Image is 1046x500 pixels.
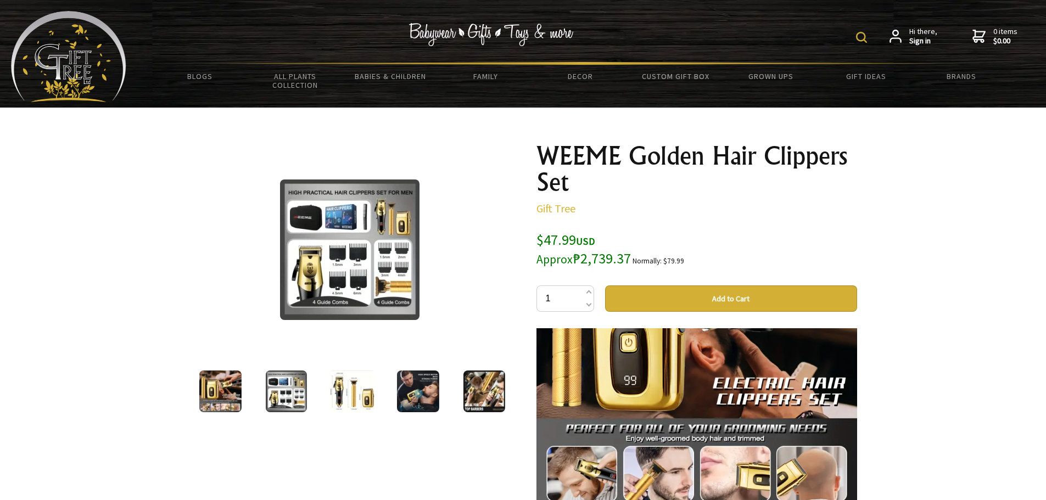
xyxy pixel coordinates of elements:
[576,235,595,248] span: USD
[409,23,574,46] img: Babywear - Gifts - Toys & more
[856,32,867,43] img: product search
[633,256,684,266] small: Normally: $79.99
[11,11,126,102] img: Babyware - Gifts - Toys and more...
[153,65,248,88] a: BLOGS
[266,370,307,412] img: WEEME Golden Hair Clippers Set
[280,179,419,320] img: WEEME Golden Hair Clippers Set
[536,143,857,195] h1: WEEME Golden Hair Clippers Set
[397,370,439,412] img: WEEME Golden Hair Clippers Set
[536,252,573,267] small: Approx
[993,26,1017,46] span: 0 items
[343,65,438,88] a: Babies & Children
[605,285,857,312] button: Add to Cart
[914,65,1009,88] a: Brands
[463,370,505,412] img: WEEME Golden Hair Clippers Set
[248,65,343,97] a: All Plants Collection
[972,27,1017,46] a: 0 items$0.00
[329,370,376,412] img: WEEME Golden Hair Clippers Set
[533,65,628,88] a: Decor
[199,370,242,412] img: WEEME Golden Hair Clippers Set
[438,65,533,88] a: Family
[909,36,937,46] strong: Sign in
[890,27,937,46] a: Hi there,Sign in
[909,27,937,46] span: Hi there,
[723,65,818,88] a: Grown Ups
[536,231,631,267] span: $47.99 ₱2,739.37
[536,201,575,215] a: Gift Tree
[819,65,914,88] a: Gift Ideas
[993,36,1017,46] strong: $0.00
[628,65,723,88] a: Custom Gift Box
